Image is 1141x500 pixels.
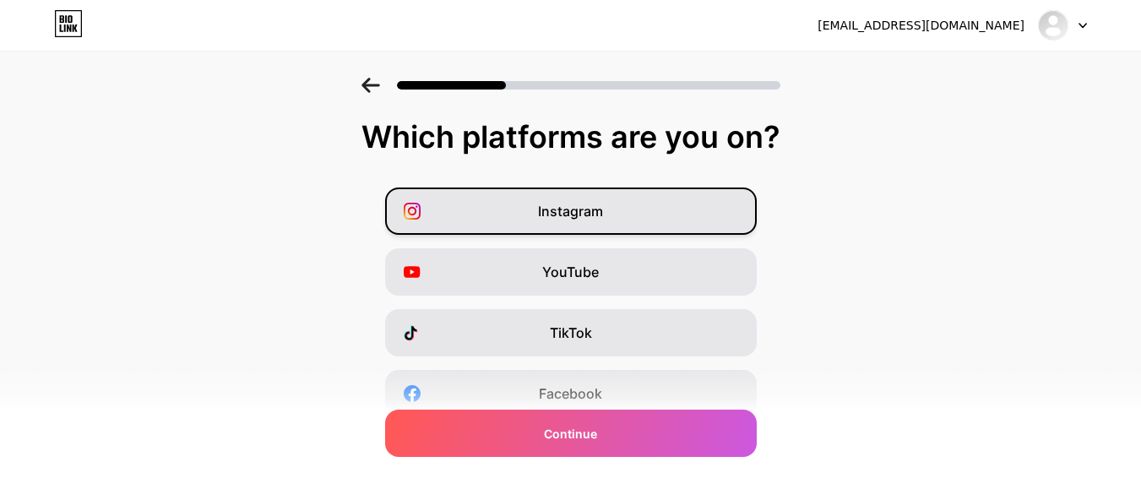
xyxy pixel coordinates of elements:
[818,17,1024,35] div: [EMAIL_ADDRESS][DOMAIN_NAME]
[542,262,599,282] span: YouTube
[538,201,603,221] span: Instagram
[1037,9,1069,41] img: cabbazar00
[544,425,597,443] span: Continue
[17,120,1124,154] div: Which platforms are you on?
[539,383,602,404] span: Facebook
[550,323,592,343] span: TikTok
